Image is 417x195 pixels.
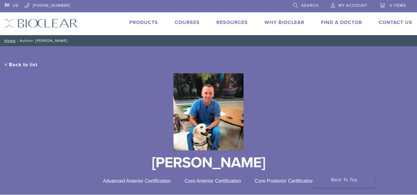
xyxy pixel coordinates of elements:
a: Find A Doctor [321,19,362,26]
a: < Back to list [5,62,37,68]
a: Resources [216,19,248,26]
a: Back To Top [313,172,375,188]
a: Why Bioclear [265,19,304,26]
span: Search [301,3,319,8]
a: Courses [175,19,200,26]
span: Core Posterior Certification [255,178,314,184]
a: Contact Us [379,19,412,26]
span: Advanced Anterior Certification [103,178,171,184]
span: Core Anterior Certification [185,178,241,184]
h1: [PERSON_NAME] [5,155,412,170]
a: Home [2,39,16,43]
img: Bioclear [5,19,78,28]
span: / [16,39,20,42]
span: My Account [338,3,367,8]
img: Bioclear [173,73,244,150]
a: Products [129,19,158,26]
span: 0 items [390,3,406,8]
